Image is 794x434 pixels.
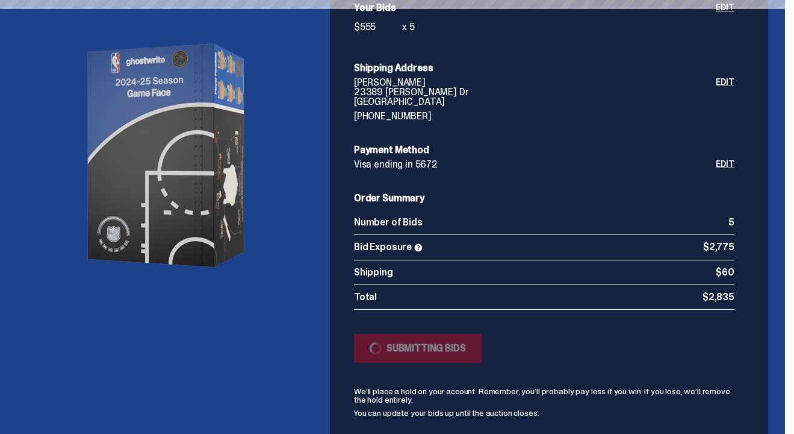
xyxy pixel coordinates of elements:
img: product image [48,5,289,306]
p: Shipping [354,268,716,277]
p: We’ll place a hold on your account. Remember, you’ll probably pay less if you win. If you lose, w... [354,387,734,404]
p: $60 [716,268,734,277]
p: Total [354,292,703,302]
p: 5 [728,218,734,227]
p: You can update your bids up until the auction closes. [354,409,734,417]
p: [GEOGRAPHIC_DATA] [354,97,716,107]
a: Edit [716,3,734,39]
p: $555 [354,22,402,32]
h6: Your Bids [354,3,716,13]
p: $2,775 [703,242,734,253]
p: x 5 [402,22,415,32]
p: [PERSON_NAME] [354,78,716,87]
p: Number of Bids [354,218,728,227]
p: Bid Exposure [354,242,703,253]
a: Edit [716,78,734,121]
p: $2,835 [703,292,734,302]
p: 23389 [PERSON_NAME] Dr [354,87,716,97]
h6: Shipping Address [354,63,734,73]
a: Edit [716,160,734,169]
h6: Order Summary [354,193,734,203]
p: [PHONE_NUMBER] [354,112,716,121]
h6: Payment Method [354,145,734,155]
p: Visa ending in 5672 [354,160,716,169]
